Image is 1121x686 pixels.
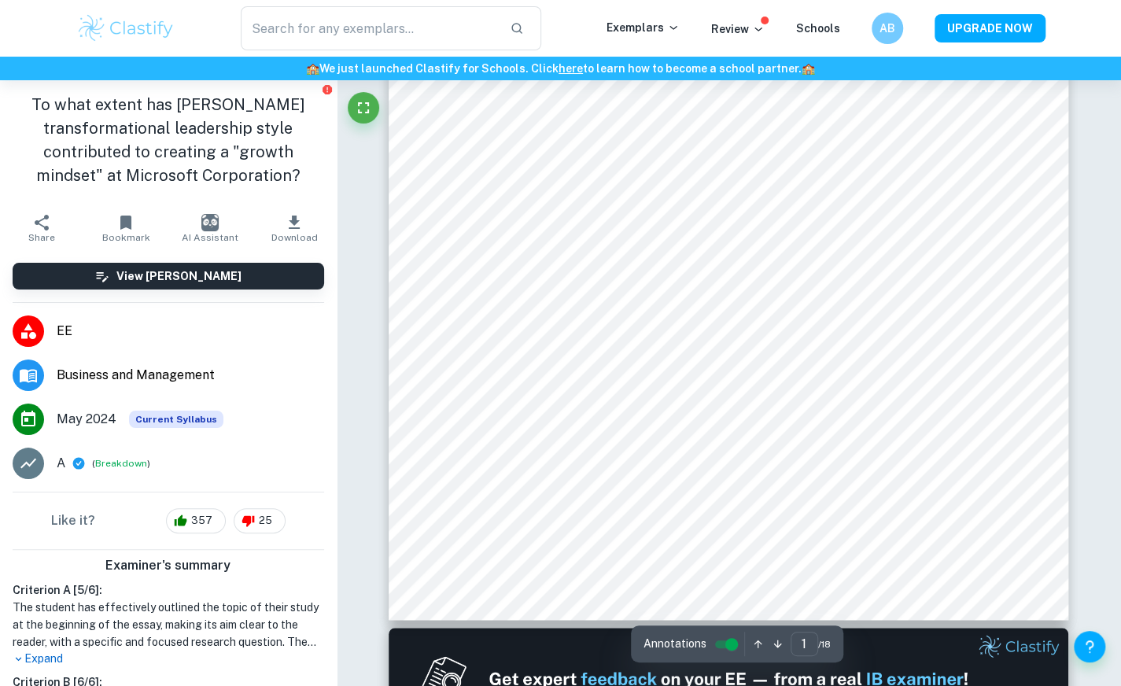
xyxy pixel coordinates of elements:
p: Expand [13,651,324,667]
button: Fullscreen [348,92,379,124]
h6: View [PERSON_NAME] [116,267,242,285]
span: EE [57,322,324,341]
span: Share [28,232,55,243]
button: Download [253,206,337,250]
h6: Like it? [51,511,95,530]
button: Bookmark [84,206,168,250]
p: A [57,454,65,473]
h6: We just launched Clastify for Schools. Click to learn how to become a school partner. [3,60,1118,77]
span: 🏫 [802,62,815,75]
span: ( ) [92,456,150,471]
span: May 2024 [57,410,116,429]
button: Report issue [322,83,334,95]
img: Clastify logo [76,13,176,44]
span: 25 [250,513,281,529]
div: This exemplar is based on the current syllabus. Feel free to refer to it for inspiration/ideas wh... [129,411,223,428]
a: Schools [796,22,840,35]
button: UPGRADE NOW [935,14,1045,42]
h6: Criterion A [ 5 / 6 ]: [13,581,324,599]
button: AI Assistant [168,206,253,250]
input: Search for any exemplars... [241,6,498,50]
a: here [559,62,583,75]
div: 25 [234,508,286,533]
img: AI Assistant [201,214,219,231]
button: Help and Feedback [1074,631,1105,662]
p: Review [711,20,765,38]
span: Current Syllabus [129,411,223,428]
button: AB [872,13,903,44]
button: Breakdown [95,456,147,470]
button: View [PERSON_NAME] [13,263,324,290]
span: AI Assistant [182,232,238,243]
span: Annotations [643,636,706,652]
span: 357 [183,513,221,529]
h1: To what extent has [PERSON_NAME] transformational leadership style contributed to creating a "gro... [13,93,324,187]
span: Download [271,232,318,243]
h6: Examiner's summary [6,556,330,575]
span: / 18 [818,637,831,651]
h6: AB [878,20,896,37]
span: Business and Management [57,366,324,385]
span: 🏫 [306,62,319,75]
h1: The student has effectively outlined the topic of their study at the beginning of the essay, maki... [13,599,324,651]
div: 357 [166,508,226,533]
p: Exemplars [607,19,680,36]
span: Bookmark [102,232,150,243]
